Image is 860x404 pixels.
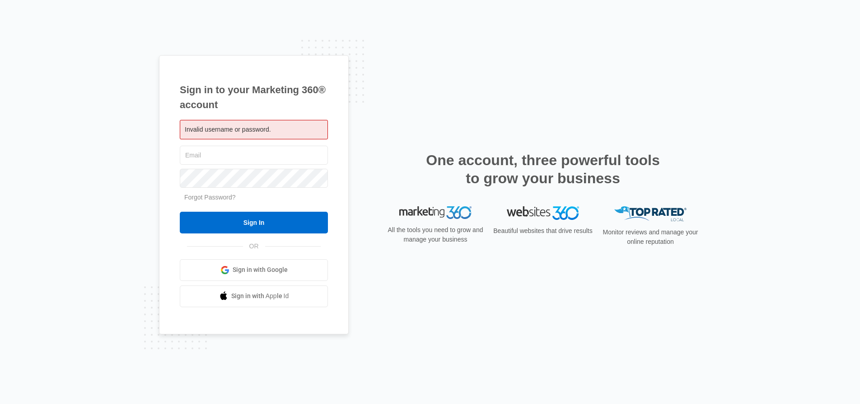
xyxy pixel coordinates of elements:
[184,194,236,201] a: Forgot Password?
[492,226,594,236] p: Beautiful websites that drive results
[243,242,265,251] span: OR
[614,206,687,221] img: Top Rated Local
[231,291,289,301] span: Sign in with Apple Id
[180,212,328,233] input: Sign In
[180,285,328,307] a: Sign in with Apple Id
[399,206,472,219] img: Marketing 360
[385,225,486,244] p: All the tools you need to grow and manage your business
[185,126,271,133] span: Invalid username or password.
[233,265,288,275] span: Sign in with Google
[180,82,328,112] h1: Sign in to your Marketing 360® account
[600,228,701,247] p: Monitor reviews and manage your online reputation
[507,206,579,219] img: Websites 360
[423,151,663,187] h2: One account, three powerful tools to grow your business
[180,259,328,281] a: Sign in with Google
[180,146,328,165] input: Email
